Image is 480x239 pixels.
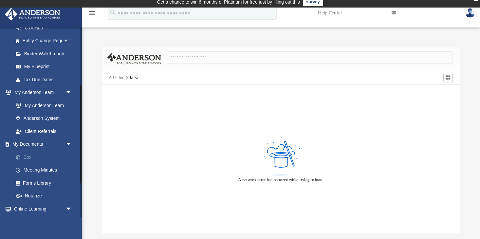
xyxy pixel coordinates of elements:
[9,47,82,60] a: Binder Walkthrough
[9,60,79,73] a: My Blueprint
[9,125,79,138] a: Client Referrals
[65,86,79,100] span: arrow_drop_down
[9,34,82,47] a: Entity Change Request
[109,9,117,16] i: search
[167,51,453,64] input: Search files and folders
[9,112,79,125] a: Anderson System
[9,99,75,112] a: My Anderson Team
[5,138,82,151] a: My Documentsarrow_drop_down
[9,176,79,190] a: Forms Library
[9,21,82,34] a: CTA Hub
[5,202,79,215] a: Online Learningarrow_drop_down
[9,190,82,203] a: Notarize
[9,151,82,164] a: Box
[465,8,475,18] img: User Pic
[88,12,96,17] a: menu
[9,73,82,86] a: Tax Due Dates
[5,86,79,99] a: My Anderson Teamarrow_drop_down
[65,202,79,216] span: arrow_drop_down
[9,215,79,229] a: Courses
[88,9,96,17] i: menu
[9,164,82,177] a: Meeting Minutes
[65,138,79,151] span: arrow_drop_down
[3,8,62,21] img: Anderson Advisors Platinum Portal
[443,73,453,82] button: Switch to Grid View
[238,177,323,183] div: A network error has occurred while trying to load.
[109,75,124,81] button: All Files
[130,75,138,81] div: Error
